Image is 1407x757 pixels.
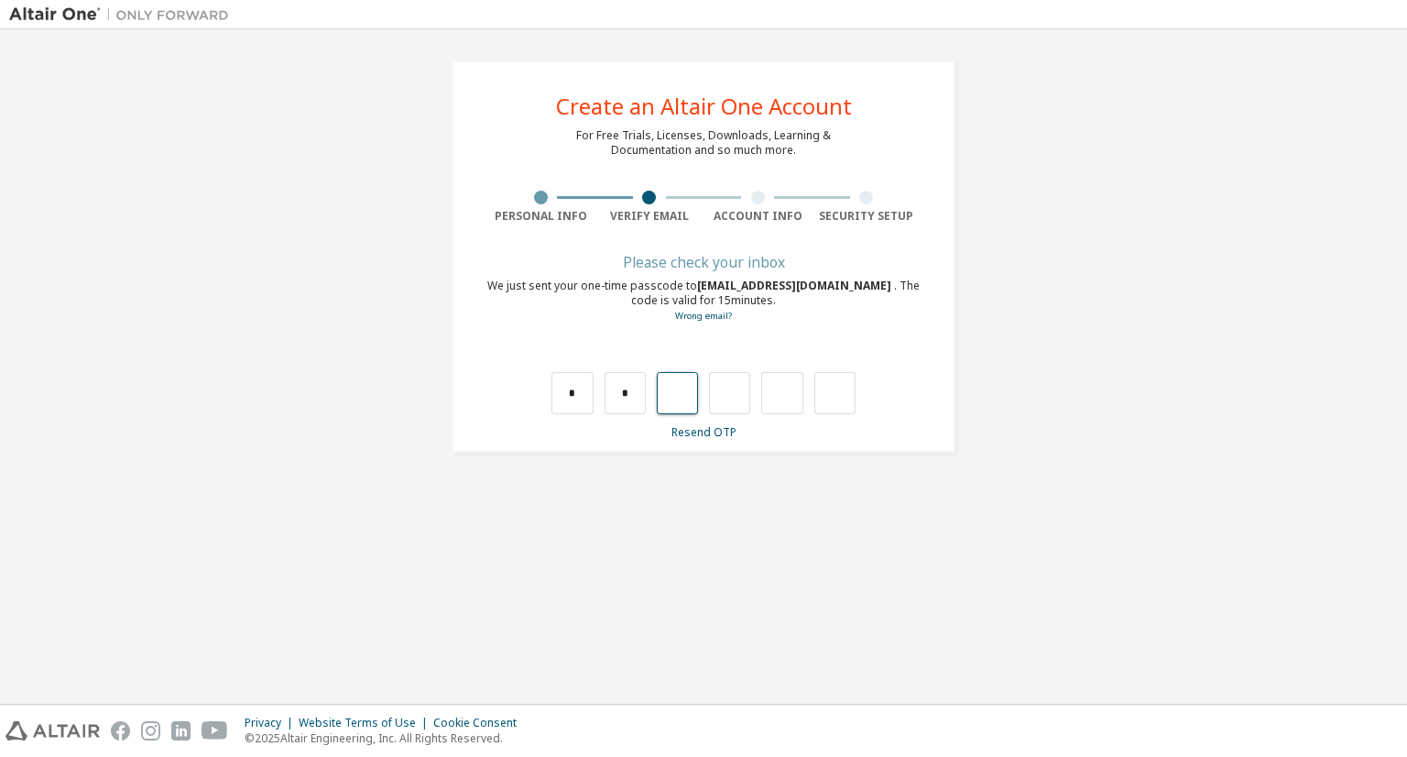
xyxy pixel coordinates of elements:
[141,721,160,741] img: instagram.svg
[671,424,736,440] a: Resend OTP
[556,95,852,117] div: Create an Altair One Account
[299,716,433,730] div: Website Terms of Use
[433,716,528,730] div: Cookie Consent
[595,209,704,224] div: Verify Email
[171,721,191,741] img: linkedin.svg
[245,716,299,730] div: Privacy
[675,310,732,322] a: Go back to the registration form
[813,209,922,224] div: Security Setup
[5,721,100,741] img: altair_logo.svg
[486,209,595,224] div: Personal Info
[486,279,921,324] div: We just sent your one-time passcode to . The code is valid for 15 minutes.
[202,721,228,741] img: youtube.svg
[486,257,921,268] div: Please check your inbox
[703,209,813,224] div: Account Info
[111,721,130,741] img: facebook.svg
[697,278,894,293] span: [EMAIL_ADDRESS][DOMAIN_NAME]
[9,5,238,24] img: Altair One
[576,128,831,158] div: For Free Trials, Licenses, Downloads, Learning & Documentation and so much more.
[245,730,528,746] p: © 2025 Altair Engineering, Inc. All Rights Reserved.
